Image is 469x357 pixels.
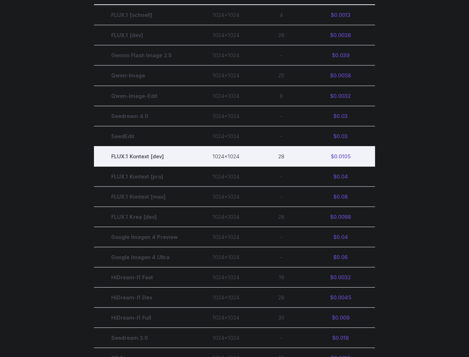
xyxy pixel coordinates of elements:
[195,25,257,45] td: 1024x1024
[94,207,195,227] td: FLUX.1 Krea [dev]
[306,146,375,166] td: $0.0105
[195,86,257,106] td: 1024x1024
[257,267,306,287] td: 16
[94,106,195,126] td: Seedream 4.0
[306,166,375,186] td: $0.04
[306,86,375,106] td: $0.0032
[195,146,257,166] td: 1024x1024
[306,5,375,25] td: $0.0013
[94,288,195,308] td: HiDream-I1 Dev
[94,126,195,146] td: SeedEdit
[306,25,375,45] td: $0.0038
[257,25,306,45] td: 28
[195,186,257,207] td: 1024x1024
[94,308,195,328] td: HiDream-I1 Full
[257,186,306,207] td: -
[257,247,306,267] td: -
[257,328,306,348] td: -
[94,25,195,45] td: FLUX.1 [dev]
[195,288,257,308] td: 1024x1024
[195,166,257,186] td: 1024x1024
[306,126,375,146] td: $0.03
[195,247,257,267] td: 1024x1024
[306,247,375,267] td: $0.06
[195,65,257,86] td: 1024x1024
[195,5,257,25] td: 1024x1024
[257,227,306,247] td: -
[94,5,195,25] td: FLUX.1 [schnell]
[306,65,375,86] td: $0.0058
[257,86,306,106] td: 8
[94,328,195,348] td: Seedream 3.0
[195,267,257,287] td: 1024x1024
[195,106,257,126] td: 1024x1024
[257,106,306,126] td: -
[306,227,375,247] td: $0.04
[306,308,375,328] td: $0.009
[195,207,257,227] td: 1024x1024
[94,267,195,287] td: HiDream-I1 Fast
[257,5,306,25] td: 4
[306,106,375,126] td: $0.03
[257,45,306,65] td: -
[306,186,375,207] td: $0.08
[257,65,306,86] td: 20
[195,308,257,328] td: 1024x1024
[306,267,375,287] td: $0.0032
[94,186,195,207] td: FLUX.1 Kontext [max]
[257,126,306,146] td: -
[94,227,195,247] td: Google Imagen 4 Preview
[94,247,195,267] td: Google Imagen 4 Ultra
[306,45,375,65] td: $0.039
[195,45,257,65] td: 1024x1024
[195,227,257,247] td: 1024x1024
[195,328,257,348] td: 1024x1024
[257,146,306,166] td: 28
[94,65,195,86] td: Qwen-Image
[111,51,178,59] span: Gemini Flash Image 2.5
[257,308,306,328] td: 30
[257,166,306,186] td: -
[94,146,195,166] td: FLUX.1 Kontext [dev]
[306,207,375,227] td: $0.0098
[306,288,375,308] td: $0.0045
[94,166,195,186] td: FLUX.1 Kontext [pro]
[257,288,306,308] td: 28
[306,328,375,348] td: $0.018
[94,86,195,106] td: Qwen-Image-Edit
[257,207,306,227] td: 28
[195,126,257,146] td: 1024x1024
